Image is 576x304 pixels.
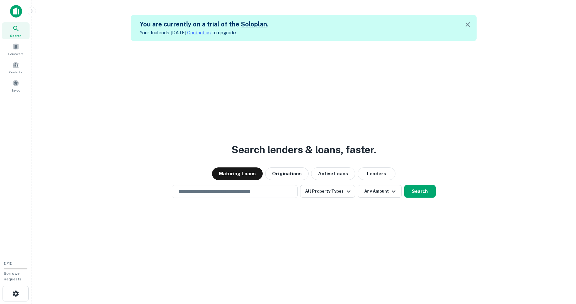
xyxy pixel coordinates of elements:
span: Contacts [9,70,22,75]
h3: Search lenders & loans, faster. [232,142,376,157]
a: Contacts [2,59,30,76]
button: Lenders [358,167,395,180]
p: Your trial ends [DATE]. to upgrade. [140,29,269,37]
span: Borrowers [8,51,23,56]
button: Search [404,185,436,198]
button: Maturing Loans [212,167,263,180]
span: 0 / 10 [4,261,13,266]
a: Contact us [187,30,211,35]
button: Originations [265,167,309,180]
a: Search [2,22,30,39]
button: All Property Types [300,185,355,198]
span: Saved [11,88,20,93]
span: Borrower Requests [4,271,21,281]
a: Soloplan [241,20,267,28]
span: Search [10,33,21,38]
a: Borrowers [2,41,30,58]
iframe: Chat Widget [545,254,576,284]
a: Saved [2,77,30,94]
img: capitalize-icon.png [10,5,22,18]
h5: You are currently on a trial of the . [140,20,269,29]
button: Any Amount [358,185,402,198]
button: Active Loans [311,167,355,180]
